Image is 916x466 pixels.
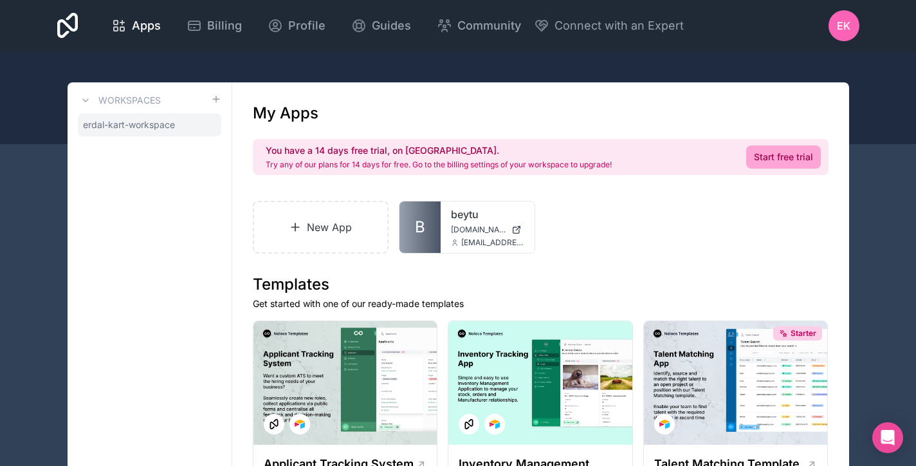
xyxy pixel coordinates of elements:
span: B [415,217,425,238]
span: Starter [791,328,816,339]
a: Guides [341,12,421,40]
span: EK [837,18,850,33]
span: [DOMAIN_NAME] [451,225,506,235]
span: Billing [207,17,242,35]
span: Community [457,17,521,35]
button: Connect with an Expert [534,17,684,35]
a: Community [426,12,531,40]
img: Airtable Logo [490,419,500,429]
img: Airtable Logo [295,419,305,429]
p: Try any of our plans for 14 days for free. Go to the billing settings of your workspace to upgrade! [266,160,612,170]
span: Guides [372,17,411,35]
a: Profile [257,12,336,40]
a: Billing [176,12,252,40]
a: Workspaces [78,93,161,108]
a: New App [253,201,389,254]
a: B [399,201,441,253]
a: [DOMAIN_NAME] [451,225,524,235]
a: beytu [451,207,524,222]
h3: Workspaces [98,94,161,107]
a: erdal-kart-workspace [78,113,221,136]
span: [EMAIL_ADDRESS][DOMAIN_NAME] [461,238,524,248]
span: Profile [288,17,325,35]
img: Airtable Logo [659,419,670,429]
a: Apps [101,12,171,40]
div: Open Intercom Messenger [872,422,903,453]
h1: My Apps [253,103,318,124]
span: Apps [132,17,161,35]
a: Start free trial [746,145,821,169]
span: erdal-kart-workspace [83,118,175,131]
p: Get started with one of our ready-made templates [253,297,829,310]
h2: You have a 14 days free trial, on [GEOGRAPHIC_DATA]. [266,144,612,157]
span: Connect with an Expert [554,17,684,35]
h1: Templates [253,274,829,295]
